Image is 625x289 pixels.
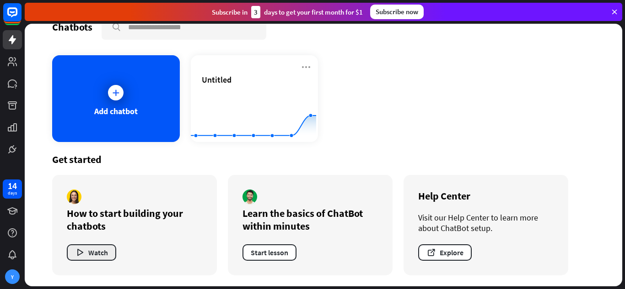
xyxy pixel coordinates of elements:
div: Y [5,269,20,284]
button: Open LiveChat chat widget [7,4,35,31]
div: Visit our Help Center to learn more about ChatBot setup. [418,212,554,233]
div: 14 [8,182,17,190]
div: Learn the basics of ChatBot within minutes [242,207,378,232]
div: Add chatbot [94,106,138,116]
span: Untitled [202,74,232,85]
a: 14 days [3,179,22,199]
button: Start lesson [242,244,296,261]
div: days [8,190,17,196]
div: Get started [52,153,595,166]
div: Chatbots [52,21,92,33]
img: author [67,189,81,204]
img: author [242,189,257,204]
div: Subscribe in days to get your first month for $1 [212,6,363,18]
div: Subscribe now [370,5,424,19]
div: 3 [251,6,260,18]
div: Help Center [418,189,554,202]
div: How to start building your chatbots [67,207,202,232]
button: Explore [418,244,472,261]
button: Watch [67,244,116,261]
